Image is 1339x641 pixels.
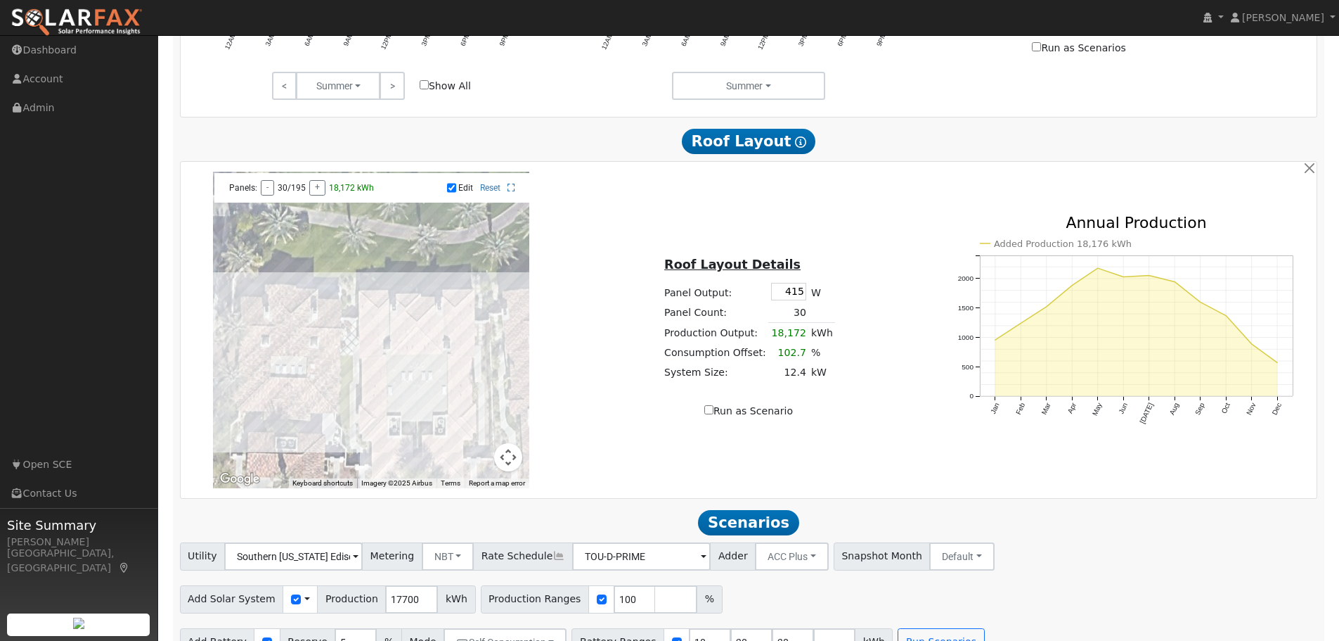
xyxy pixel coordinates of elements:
[834,542,931,571] span: Snapshot Month
[1146,273,1152,279] circle: onclick=""
[697,585,722,614] span: %
[216,470,263,488] img: Google
[180,585,284,614] span: Add Solar System
[1066,401,1078,414] text: Apr
[875,31,888,47] text: 9PM
[223,31,238,50] text: 12AM
[808,343,835,363] td: %
[755,542,829,571] button: ACC Plus
[1172,279,1177,285] circle: onclick=""
[469,479,525,487] a: Report a map error
[317,585,386,614] span: Production
[958,334,974,341] text: 1000
[640,31,653,47] text: 3AM
[296,72,380,100] button: Summer
[380,72,404,100] a: >
[698,510,798,535] span: Scenarios
[1118,402,1130,415] text: Jun
[768,343,808,363] td: 102.7
[118,562,131,573] a: Map
[1095,265,1101,271] circle: onclick=""
[498,31,510,47] text: 9PM
[264,31,276,47] text: 3AM
[1032,42,1041,51] input: Run as Scenarios
[272,72,297,100] a: <
[662,280,769,303] td: Panel Output:
[422,542,474,571] button: NBT
[1091,402,1104,417] text: May
[278,183,306,193] span: 30/195
[441,479,460,487] a: Terms (opens in new tab)
[180,542,226,571] span: Utility
[7,546,150,576] div: [GEOGRAPHIC_DATA], [GEOGRAPHIC_DATA]
[1194,402,1206,417] text: Sep
[292,478,353,488] button: Keyboard shortcuts
[459,31,472,47] text: 6PM
[362,542,422,571] span: Metering
[704,405,713,414] input: Run as Scenario
[1069,283,1075,288] circle: onclick=""
[7,535,150,550] div: [PERSON_NAME]
[458,183,473,193] label: Edit
[1120,274,1126,280] circle: onclick=""
[329,183,374,193] span: 18,172 kWh
[662,343,769,363] td: Consumption Offset:
[808,280,835,303] td: W
[704,404,793,419] label: Run as Scenario
[302,31,315,47] text: 6AM
[680,31,692,47] text: 6AM
[1198,300,1203,305] circle: onclick=""
[994,239,1132,249] text: Added Production 18,176 kWh
[507,183,515,193] a: Full Screen
[1274,360,1280,366] circle: onclick=""
[929,542,995,571] button: Default
[1066,214,1206,231] text: Annual Production
[710,542,756,571] span: Adder
[768,323,808,343] td: 18,172
[662,323,769,343] td: Production Output:
[420,31,432,47] text: 3PM
[682,129,816,154] span: Roof Layout
[216,470,263,488] a: Open this area in Google Maps (opens a new window)
[420,80,429,89] input: Show All
[768,363,808,383] td: 12.4
[379,31,394,50] text: 12PM
[11,8,143,37] img: SolarFax
[481,585,589,614] span: Production Ranges
[261,180,274,196] button: -
[989,402,1001,415] text: Jan
[958,304,974,312] text: 1500
[992,337,998,343] circle: onclick=""
[808,323,835,343] td: kWh
[229,183,257,193] span: Panels:
[756,31,771,50] text: 12PM
[1018,321,1023,326] circle: onclick=""
[662,303,769,323] td: Panel Count:
[664,258,801,272] u: Roof Layout Details
[1139,402,1155,425] text: [DATE]
[1168,402,1180,417] text: Aug
[1032,41,1125,56] label: Run as Scenarios
[958,274,974,282] text: 2000
[480,183,500,193] a: Reset
[836,31,848,47] text: 6PM
[662,363,769,383] td: System Size:
[361,479,432,487] span: Imagery ©2025 Airbus
[1223,313,1229,319] circle: onclick=""
[1220,402,1232,415] text: Oct
[969,393,973,400] text: 0
[1014,402,1026,417] text: Feb
[473,542,573,571] span: Rate Schedule
[437,585,475,614] span: kWh
[808,363,835,383] td: kW
[7,516,150,535] span: Site Summary
[672,72,826,100] button: Summer
[962,363,973,371] text: 500
[797,31,810,47] text: 3PM
[224,542,363,571] input: Select a Utility
[1245,402,1257,417] text: Nov
[73,618,84,629] img: retrieve
[309,180,325,196] button: +
[768,303,808,323] td: 30
[342,31,354,47] text: 9AM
